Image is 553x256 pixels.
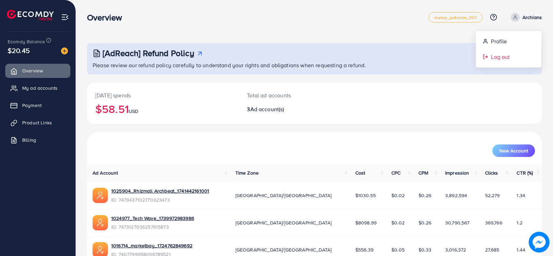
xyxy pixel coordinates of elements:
a: Product Links [5,116,70,130]
span: 27,685 [485,246,500,253]
a: My ad accounts [5,81,70,95]
span: CPM [418,169,428,176]
span: 1.44 [517,246,525,253]
span: 1.34 [517,192,525,199]
h3: Overview [87,12,128,23]
a: Overview [5,64,70,78]
span: 3,892,594 [445,192,467,199]
a: 1024977_Tech Wave_1739972983986 [111,215,194,222]
img: image [61,47,68,54]
a: Billing [5,133,70,147]
span: $20.45 [8,45,30,55]
span: USD [129,108,138,115]
span: $0.02 [391,219,405,226]
span: $0.02 [391,192,405,199]
img: logo [7,10,54,20]
span: $0.33 [418,246,431,253]
p: Archians [522,13,542,21]
h3: [AdReach] Refund Policy [103,48,194,58]
span: Payment [22,102,42,109]
img: ic-ads-acc.e4c84228.svg [93,215,108,230]
span: $0.26 [418,192,431,199]
span: $8098.99 [355,219,377,226]
span: Product Links [22,119,52,126]
span: [GEOGRAPHIC_DATA]/[GEOGRAPHIC_DATA] [235,246,332,253]
span: ID: 7473127036257615873 [111,223,194,230]
h2: 3 [247,106,344,113]
span: Time Zone [235,169,259,176]
button: New Account [492,144,535,157]
span: [GEOGRAPHIC_DATA]/[GEOGRAPHIC_DATA] [235,219,332,226]
span: Clicks [485,169,498,176]
span: $0.05 [391,246,405,253]
a: Payment [5,98,70,112]
img: ic-ads-acc.e4c84228.svg [93,188,108,203]
span: Profile [491,37,507,45]
span: 1.2 [517,219,522,226]
p: Total ad accounts [247,91,344,99]
span: Ad Account [93,169,118,176]
span: Impression [445,169,469,176]
a: Archians [508,13,542,22]
p: Please review our refund policy carefully to understand your rights and obligations when requesti... [93,61,538,69]
span: New Account [499,148,528,153]
span: Overview [22,67,43,74]
span: [GEOGRAPHIC_DATA]/[GEOGRAPHIC_DATA] [235,192,332,199]
span: CPC [391,169,400,176]
span: $0.26 [418,219,431,226]
span: Cost [355,169,365,176]
span: metap_pakistan_001 [434,15,477,20]
span: Ad account(s) [250,105,284,113]
img: menu [61,13,69,21]
span: My ad accounts [22,85,58,91]
span: 369,766 [485,219,502,226]
a: 1016714_marketbay_1724762849692 [111,242,192,249]
p: [DATE] spends [95,91,230,99]
span: 52,279 [485,192,500,199]
a: 1025904_Rhizmall Archbeat_1741442161001 [111,187,209,194]
span: Billing [22,136,36,143]
span: ID: 7479437102770323473 [111,196,209,203]
span: CTR (%) [517,169,533,176]
h2: $58.51 [95,102,230,115]
span: $1030.55 [355,192,376,199]
span: 3,016,372 [445,246,466,253]
span: Ecomdy Balance [8,38,45,45]
a: metap_pakistan_001 [429,12,483,23]
span: 30,790,567 [445,219,470,226]
span: $556.39 [355,246,373,253]
span: Log out [491,53,510,61]
ul: Archians [475,30,542,68]
img: image [529,232,550,253]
